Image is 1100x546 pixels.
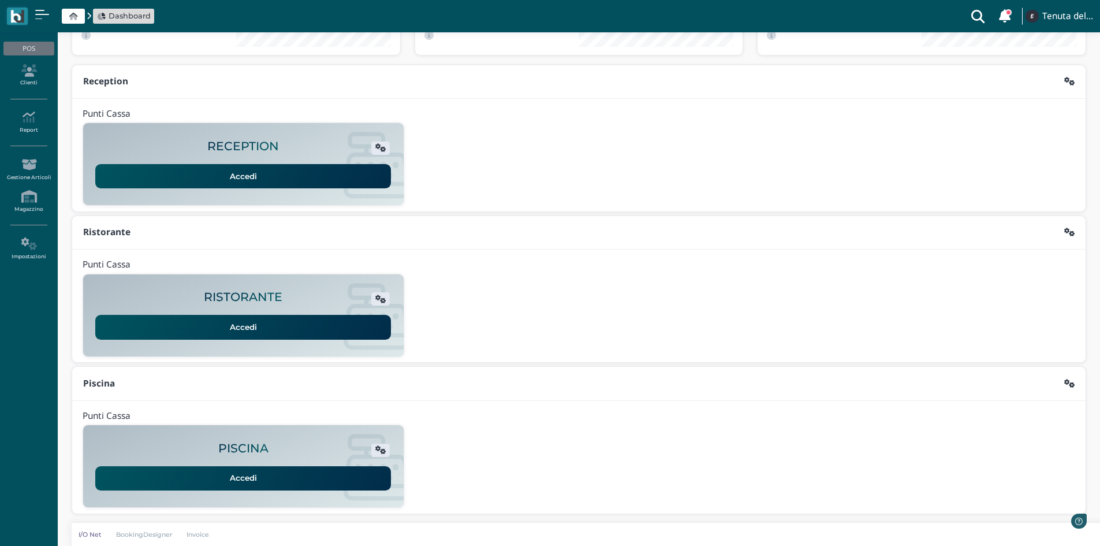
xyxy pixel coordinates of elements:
a: Gestione Articoli [3,154,54,185]
a: ... Tenuta del Barco [1024,2,1093,30]
div: POS [3,42,54,55]
h2: RISTORANTE [204,291,282,304]
h4: Punti Cassa [83,260,130,270]
h4: Punti Cassa [83,109,130,119]
a: Accedi [95,164,391,188]
img: logo [10,10,24,23]
h4: Tenuta del Barco [1042,12,1093,21]
a: Dashboard [97,10,151,21]
a: Impostazioni [3,233,54,265]
h4: Punti Cassa [83,411,130,421]
a: BookingDesigner [109,530,180,539]
b: Ristorante [83,226,130,238]
b: Reception [83,75,128,87]
b: Piscina [83,377,115,389]
img: ... [1026,10,1038,23]
a: Accedi [95,466,391,491]
a: Accedi [95,315,391,339]
h2: RECEPTION [207,140,279,153]
iframe: Help widget launcher [1018,510,1090,536]
a: Clienti [3,60,54,91]
a: Magazzino [3,185,54,217]
a: Report [3,106,54,138]
h2: PISCINA [218,442,269,455]
span: Dashboard [109,10,151,21]
a: Invoice [180,530,217,539]
p: I/O Net [79,530,102,539]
